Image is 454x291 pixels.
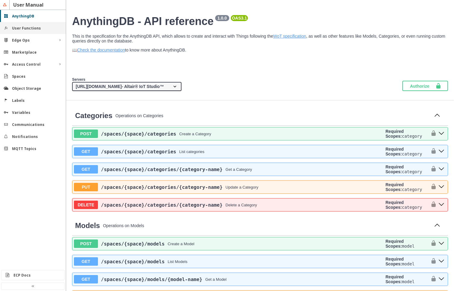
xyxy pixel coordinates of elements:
span: Servers [72,77,85,82]
span: GET [74,147,98,156]
span: /spaces /{space} /models /{model-name} [101,277,202,282]
a: Categories [75,111,112,120]
button: POST/spaces/{space}/modelsCreate a Model [74,239,383,248]
a: /spaces/{space}/models/{model-name} [101,277,202,282]
a: Check the documentation [77,48,125,52]
button: GET/spaces/{space}/categoriesList categories [74,147,383,156]
button: get ​/spaces​/{space}​/categories [437,148,446,155]
button: DELETE/spaces/{space}/categories/{category-name}Delete a Category [74,201,383,209]
span: POST [74,239,98,248]
button: post ​/spaces​/{space}​/models [437,240,446,248]
span: GET [74,275,98,283]
button: post ​/spaces​/{space}​/categories [437,130,446,138]
button: authorization button unlocked [428,200,437,210]
button: delete ​/spaces​/{space}​/categories​/{category-name} [437,201,446,209]
b: Required Scopes: [385,182,404,192]
code: model [402,261,414,266]
button: authorization button unlocked [428,274,437,284]
button: authorization button unlocked [428,257,437,266]
button: GET/spaces/{space}/modelsList Models [74,257,383,266]
div: Get a Model [205,277,227,282]
button: get ​/spaces​/{space}​/models​/{model-name} [437,275,446,283]
a: /spaces/{space}/categories/{category-name} [101,202,223,208]
p: Operations on Categories [115,113,429,118]
span: /spaces /{space} /models [101,241,165,247]
span: PUT [74,183,98,191]
div: List Models [168,259,187,264]
button: get ​/spaces​/{space}​/models [437,258,446,265]
div: Create a Category [179,132,211,136]
a: /spaces/{space}/categories/{category-name} [101,184,223,190]
code: category [402,169,422,174]
p: This is the specification for the AnythingDB API, which allows to create and interact with Things... [72,34,448,43]
a: /spaces/{space}/models [101,259,165,264]
button: GET/spaces/{space}/models/{model-name}Get a Model [74,275,383,283]
b: Required Scopes: [385,164,404,174]
p: Operations on Models [103,223,429,228]
a: /spaces/{space}/categories [101,131,176,137]
h2: AnythingDB - API reference [72,15,448,28]
b: Required Scopes: [385,200,404,210]
b: Required Scopes: [385,147,404,156]
span: /spaces /{space} /categories /{category-name} [101,167,223,172]
button: Collapse operation [432,221,442,230]
span: POST [74,130,98,138]
div: Update a Category [226,185,258,189]
span: /spaces /{space} /categories [101,149,176,155]
button: PUT/spaces/{space}/categories/{category-name}Update a Category [74,183,383,191]
button: POST/spaces/{space}/categoriesCreate a Category [74,130,383,138]
span: /spaces /{space} /models [101,259,165,264]
div: Create a Model [168,242,194,246]
button: get ​/spaces​/{space}​/categories​/{category-name} [437,165,446,173]
button: authorization button unlocked [428,164,437,174]
code: category [402,134,422,139]
code: category [402,187,422,192]
code: model [402,279,414,284]
span: GET [74,257,98,266]
b: Required Scopes: [385,239,404,249]
button: authorization button unlocked [428,129,437,139]
div: Delete a Category [226,203,257,207]
p: 📖 to know more about AnythingDB. [72,48,448,52]
a: /spaces/{space}/models [101,241,165,247]
button: authorization button unlocked [428,182,437,192]
code: category [402,152,422,156]
button: put ​/spaces​/{space}​/categories​/{category-name} [437,183,446,191]
span: Authorize [410,83,435,89]
a: Models [75,221,100,230]
div: Get a Category [226,167,252,172]
a: /spaces/{space}/categories/{category-name} [101,167,223,172]
a: /spaces/{space}/categories [101,149,176,155]
b: Required Scopes: [385,129,404,139]
b: Required Scopes: [385,274,404,284]
button: GET/spaces/{space}/categories/{category-name}Get a Category [74,165,383,174]
span: /spaces /{space} /categories [101,131,176,137]
b: Required Scopes: [385,257,404,266]
button: Collapse operation [432,111,442,120]
span: /spaces /{space} /categories /{category-name} [101,202,223,208]
button: authorization button unlocked [428,239,437,249]
code: model [402,244,414,249]
span: DELETE [74,201,98,209]
span: /spaces /{space} /categories /{category-name} [101,184,223,190]
span: Categories [75,111,112,120]
button: authorization button unlocked [428,147,437,156]
pre: 1.0.0 [216,16,228,20]
code: category [402,205,422,210]
button: Authorize [402,81,448,91]
span: GET [74,165,98,174]
div: List categories [179,149,204,154]
pre: OAS 3.1 [232,16,247,20]
a: WoT specification [273,34,306,39]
